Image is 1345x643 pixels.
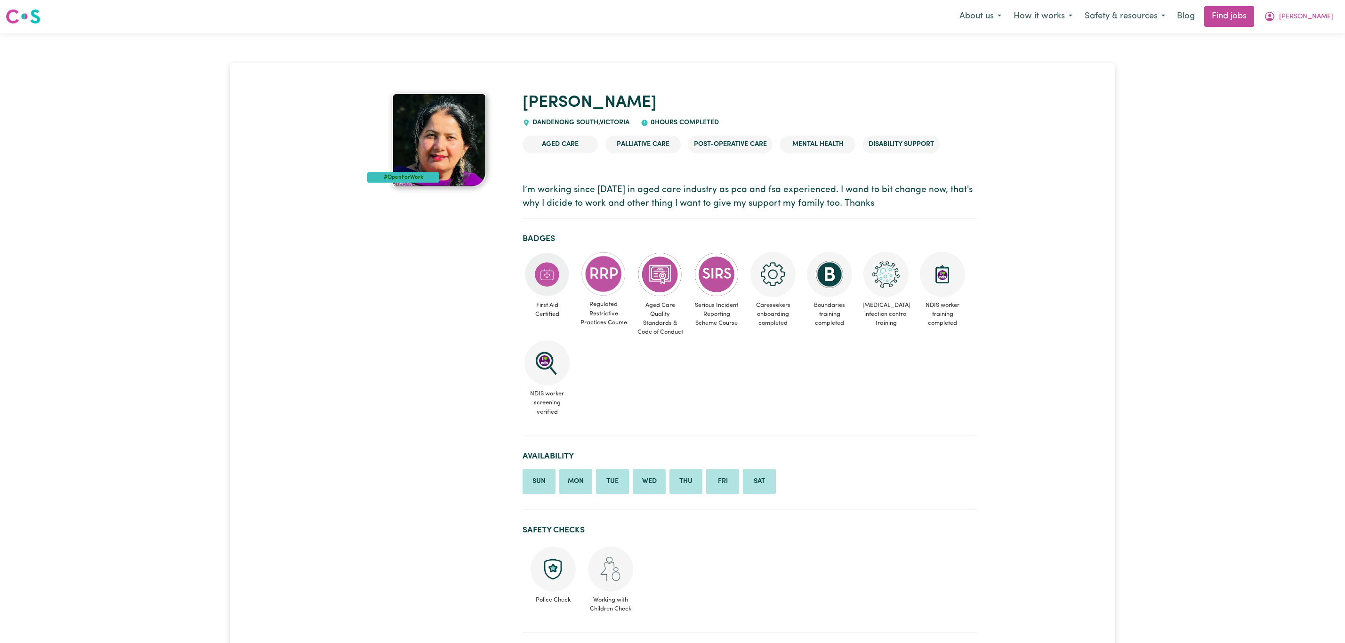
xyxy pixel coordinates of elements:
span: 0 hours completed [648,119,719,126]
li: Available on Thursday [669,469,702,494]
li: Available on Sunday [523,469,556,494]
span: First Aid Certified [523,297,572,322]
span: [PERSON_NAME] [1279,12,1333,22]
li: Disability Support [863,136,940,153]
a: Blog [1171,6,1200,27]
p: I’m working since [DATE] in aged care industry as pca and fsa experienced. I wand to bit change n... [523,184,977,211]
li: Available on Saturday [743,469,776,494]
h2: Availability [523,451,977,461]
img: Sarabjit [392,93,486,187]
span: [MEDICAL_DATA] infection control training [862,297,910,332]
h2: Safety Checks [523,525,977,535]
button: About us [953,7,1007,26]
img: Care and support worker has completed First Aid Certification [524,252,570,297]
img: CS Academy: COVID-19 Infection Control Training course completed [863,252,909,297]
span: Working with Children Check [588,592,634,613]
li: Post-operative care [688,136,773,153]
img: CS Academy: Aged Care Quality Standards & Code of Conduct course completed [637,252,683,297]
span: NDIS worker screening verified [523,386,572,420]
button: My Account [1258,7,1339,26]
span: Police Check [530,592,576,604]
li: Available on Monday [559,469,592,494]
button: How it works [1007,7,1079,26]
li: Available on Tuesday [596,469,629,494]
a: Sarabjit 's profile picture'#OpenForWork [367,93,511,187]
li: Aged Care [523,136,598,153]
span: DANDENONG SOUTH , Victoria [530,119,629,126]
li: Available on Wednesday [633,469,666,494]
img: CS Academy: Careseekers Onboarding course completed [750,252,796,297]
li: Available on Friday [706,469,739,494]
span: Boundaries training completed [805,297,854,332]
span: Careseekers onboarding completed [749,297,797,332]
span: NDIS worker training completed [918,297,967,332]
a: Find jobs [1204,6,1254,27]
img: CS Academy: Serious Incident Reporting Scheme course completed [694,252,739,297]
li: Palliative care [605,136,681,153]
img: CS Academy: Introduction to NDIS Worker Training course completed [920,252,965,297]
img: Careseekers logo [6,8,40,25]
div: #OpenForWork [367,172,439,183]
img: Working with children check [588,547,633,592]
span: Regulated Restrictive Practices Course [579,296,628,331]
span: Serious Incident Reporting Scheme Course [692,297,741,332]
img: NDIS Worker Screening Verified [524,340,570,386]
li: Mental Health [780,136,855,153]
button: Safety & resources [1079,7,1171,26]
img: CS Academy: Boundaries in care and support work course completed [807,252,852,297]
img: Police check [531,547,576,592]
a: Careseekers logo [6,6,40,27]
a: [PERSON_NAME] [523,95,657,111]
span: Aged Care Quality Standards & Code of Conduct [636,297,685,341]
h2: Badges [523,234,977,244]
img: CS Academy: Regulated Restrictive Practices course completed [581,252,626,297]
